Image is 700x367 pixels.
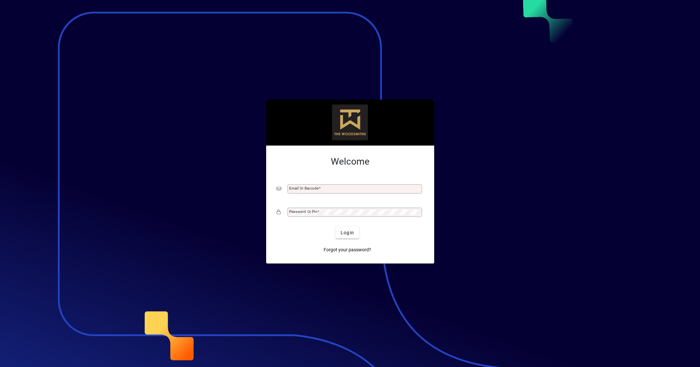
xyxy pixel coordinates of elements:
mat-label: Password or Pin [289,209,317,214]
a: Forgot your password? [321,244,374,256]
span: Forgot your password? [324,246,371,253]
h2: Welcome [277,156,424,167]
mat-label: Email or Barcode [289,186,319,191]
button: Login [335,227,359,239]
span: Login [341,229,354,236]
